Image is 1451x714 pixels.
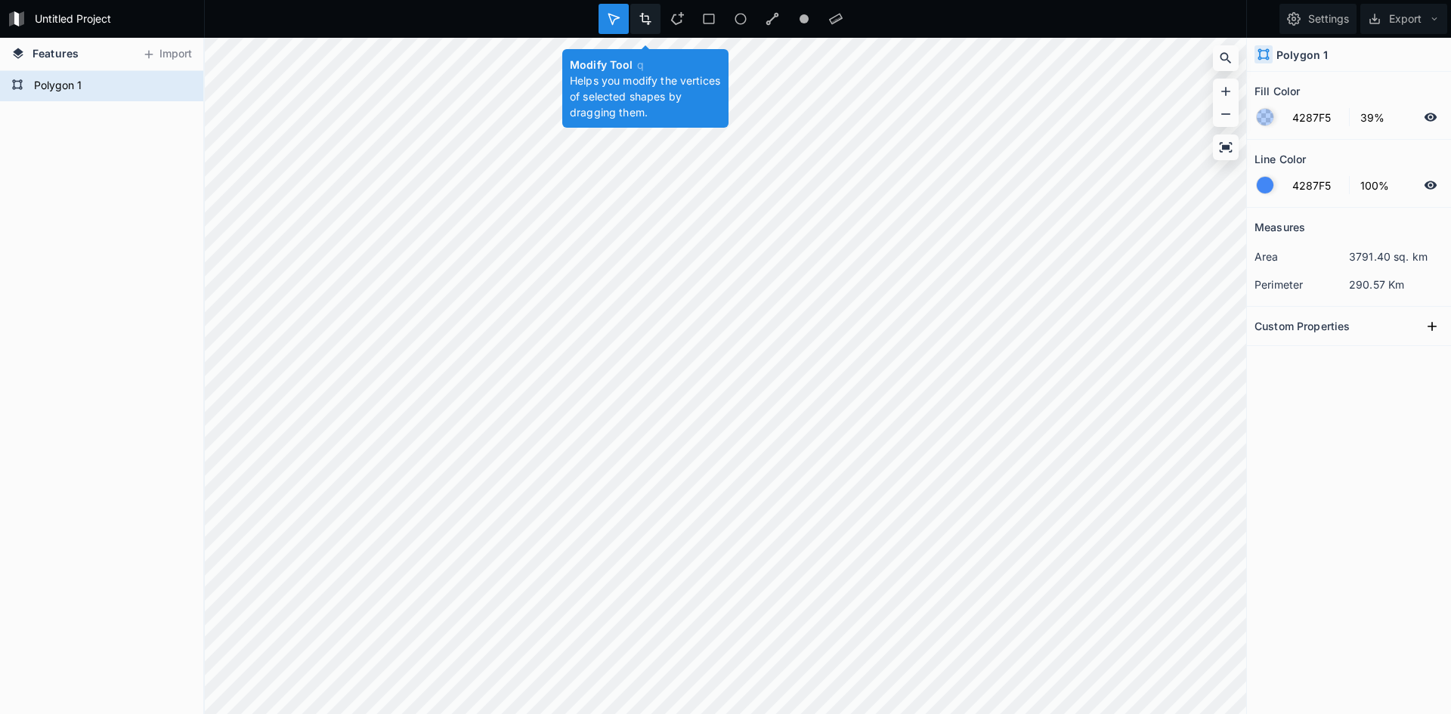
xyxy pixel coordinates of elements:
[1349,249,1443,264] dd: 3791.40 sq. km
[1255,147,1306,171] h2: Line Color
[1255,277,1349,292] dt: perimeter
[1276,47,1328,63] h4: Polygon 1
[32,45,79,61] span: Features
[637,58,644,71] span: q
[1360,4,1447,34] button: Export
[1255,79,1300,103] h2: Fill Color
[1255,249,1349,264] dt: area
[570,57,721,73] h4: Modify Tool
[1255,314,1350,338] h2: Custom Properties
[1279,4,1357,34] button: Settings
[135,42,200,66] button: Import
[1349,277,1443,292] dd: 290.57 Km
[570,73,721,120] p: Helps you modify the vertices of selected shapes by dragging them.
[1255,215,1305,239] h2: Measures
